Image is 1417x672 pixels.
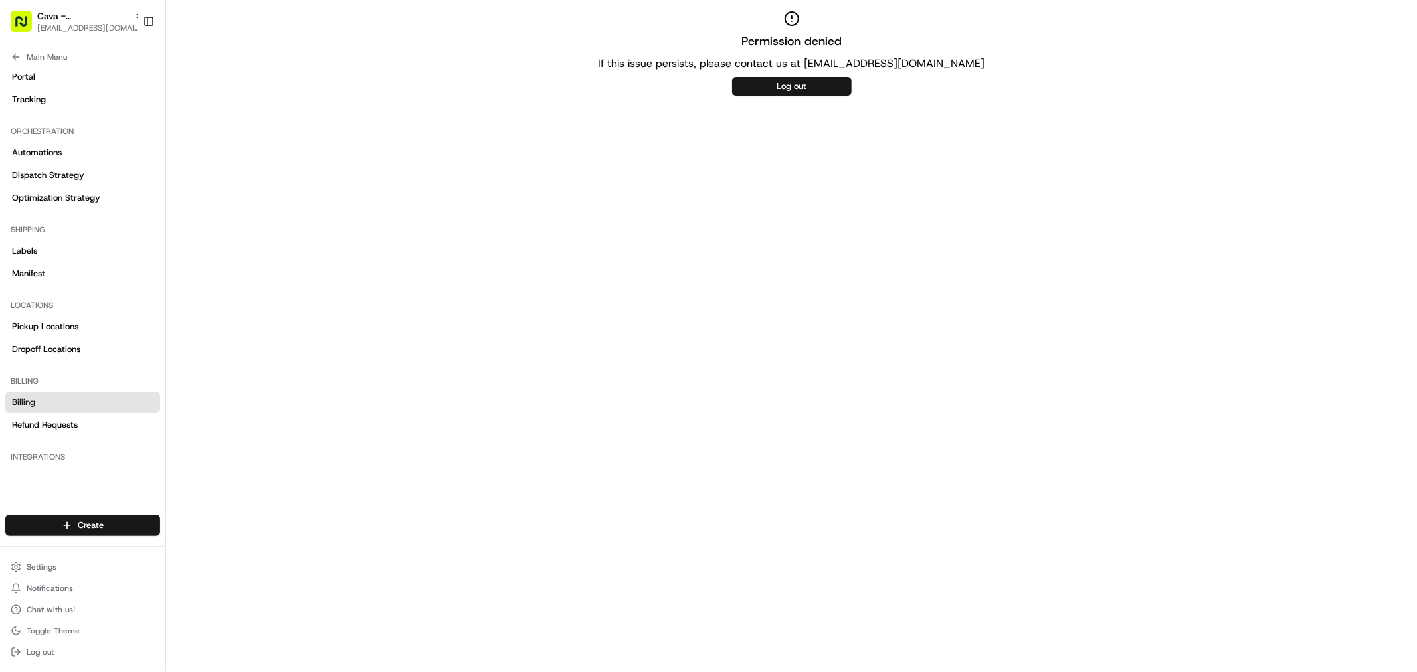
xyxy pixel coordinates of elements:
[5,263,160,284] a: Manifest
[226,131,242,147] button: Start new chat
[27,562,56,572] span: Settings
[112,194,123,205] div: 💻
[5,446,160,467] div: Integrations
[12,268,45,280] span: Manifest
[27,604,75,615] span: Chat with us!
[132,225,161,235] span: Pylon
[27,52,67,62] span: Main Menu
[13,53,242,74] p: Welcome 👋
[12,472,92,484] span: Notification Triggers
[599,56,985,72] p: If this issue persists, please contact us at [EMAIL_ADDRESS][DOMAIN_NAME]
[12,71,35,83] span: Portal
[5,165,160,186] a: Dispatch Strategy
[5,600,160,619] button: Chat with us!
[5,240,160,262] a: Labels
[5,142,160,163] a: Automations
[8,187,107,211] a: 📗Knowledge Base
[5,643,160,661] button: Log out
[107,187,219,211] a: 💻API Documentation
[5,339,160,360] a: Dropoff Locations
[5,467,160,489] a: Notification Triggers
[12,343,80,355] span: Dropoff Locations
[45,127,218,140] div: Start new chat
[12,396,35,408] span: Billing
[12,94,46,106] span: Tracking
[12,147,62,159] span: Automations
[12,169,84,181] span: Dispatch Strategy
[37,23,143,33] button: [EMAIL_ADDRESS][DOMAIN_NAME]
[37,9,129,23] button: Cava - [GEOGRAPHIC_DATA]
[27,626,80,636] span: Toggle Theme
[5,515,160,536] button: Create
[5,121,160,142] div: Orchestration
[5,579,160,598] button: Notifications
[5,295,160,316] div: Locations
[27,647,54,657] span: Log out
[5,622,160,640] button: Toggle Theme
[94,224,161,235] a: Powered byPylon
[5,414,160,436] a: Refund Requests
[126,193,213,206] span: API Documentation
[27,583,73,594] span: Notifications
[5,371,160,392] div: Billing
[5,48,160,66] button: Main Menu
[13,194,24,205] div: 📗
[13,127,37,151] img: 1736555255976-a54dd68f-1ca7-489b-9aae-adbdc363a1c4
[5,89,160,110] a: Tracking
[5,219,160,240] div: Shipping
[27,193,102,206] span: Knowledge Base
[12,419,78,431] span: Refund Requests
[12,192,100,204] span: Optimization Strategy
[5,5,138,37] button: Cava - [GEOGRAPHIC_DATA][EMAIL_ADDRESS][DOMAIN_NAME]
[12,321,78,333] span: Pickup Locations
[741,32,842,50] h2: Permission denied
[35,86,219,100] input: Clear
[5,392,160,413] a: Billing
[5,66,160,88] a: Portal
[12,245,37,257] span: Labels
[13,13,40,40] img: Nash
[45,140,168,151] div: We're available if you need us!
[5,558,160,576] button: Settings
[732,77,852,96] button: Log out
[5,187,160,209] a: Optimization Strategy
[5,316,160,337] a: Pickup Locations
[78,519,104,531] span: Create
